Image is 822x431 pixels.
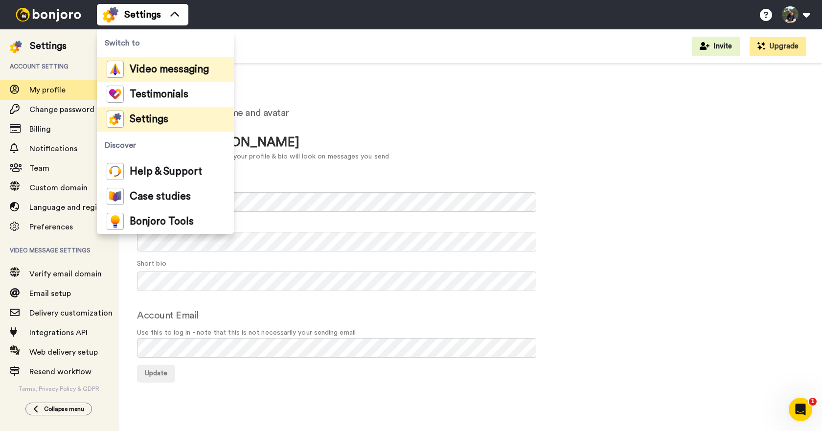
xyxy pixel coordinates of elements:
[130,114,168,124] span: Settings
[12,8,85,22] img: bj-logo-header-white.svg
[29,106,94,113] span: Change password
[107,61,124,78] img: vm-color.svg
[29,290,71,297] span: Email setup
[137,328,802,338] span: Use this to log in - note that this is not necessarily your sending email
[103,7,118,23] img: settings-colored.svg
[137,93,802,107] h1: Your profile
[25,403,92,415] button: Collapse menu
[10,41,22,53] img: settings-colored.svg
[97,57,234,82] a: Video messaging
[97,184,234,209] a: Case studies
[137,259,166,269] label: Short bio
[137,308,199,323] label: Account Email
[196,152,389,162] div: This is how your profile & bio will look on messages you send
[29,204,106,211] span: Language and region
[196,134,389,152] div: [PERSON_NAME]
[29,164,49,172] span: Team
[29,145,77,153] span: Notifications
[97,107,234,132] a: Settings
[97,132,234,159] span: Discover
[130,90,188,99] span: Testimonials
[107,213,124,230] img: bj-tools-colored.svg
[29,309,113,317] span: Delivery customization
[29,348,98,356] span: Web delivery setup
[30,39,67,53] div: Settings
[130,217,194,227] span: Bonjoro Tools
[692,37,740,56] button: Invite
[97,29,234,57] span: Switch to
[29,184,88,192] span: Custom domain
[137,108,802,118] h2: Update your email, name and avatar
[137,365,175,383] button: Update
[97,82,234,107] a: Testimonials
[130,167,202,177] span: Help & Support
[107,111,124,128] img: settings-colored.svg
[29,270,102,278] span: Verify email domain
[107,163,124,180] img: help-and-support-colored.svg
[97,209,234,234] a: Bonjoro Tools
[29,125,51,133] span: Billing
[130,192,191,202] span: Case studies
[44,405,84,413] span: Collapse menu
[130,65,209,74] span: Video messaging
[29,86,66,94] span: My profile
[809,398,817,406] span: 1
[29,329,88,337] span: Integrations API
[29,223,73,231] span: Preferences
[107,188,124,205] img: case-study-colored.svg
[97,159,234,184] a: Help & Support
[124,8,161,22] span: Settings
[750,37,806,56] button: Upgrade
[145,370,167,377] span: Update
[107,86,124,103] img: tm-color.svg
[789,398,812,421] iframe: Intercom live chat
[29,368,91,376] span: Resend workflow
